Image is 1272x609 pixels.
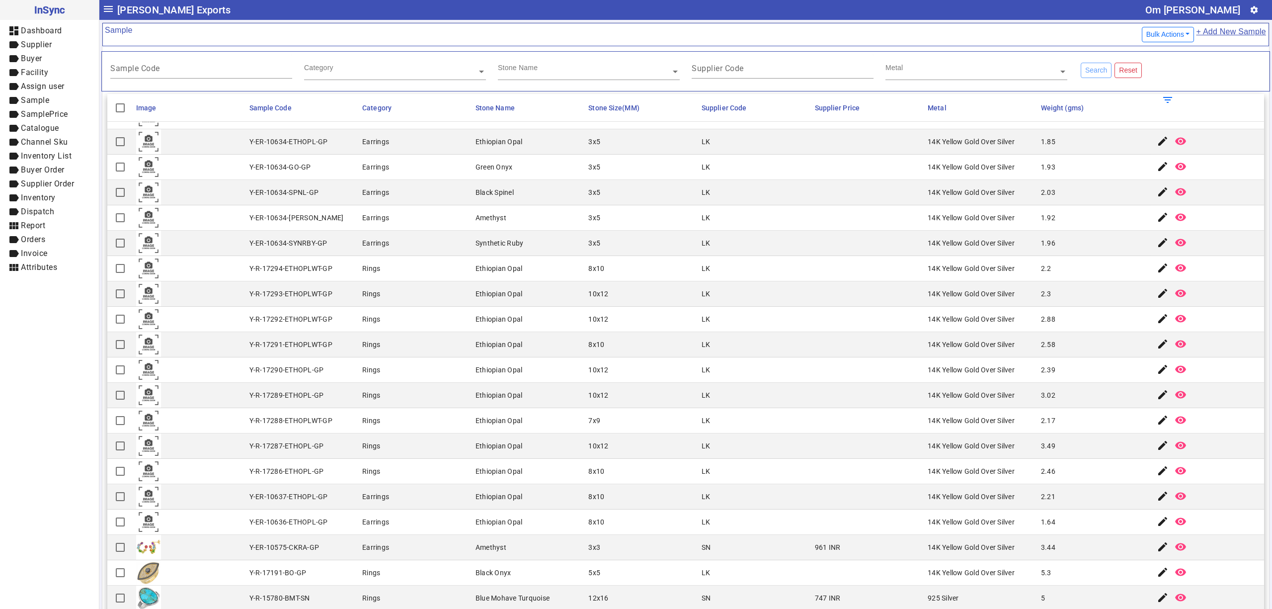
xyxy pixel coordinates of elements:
[476,263,523,273] div: Ethiopian Opal
[1041,466,1055,476] div: 2.46
[928,441,1015,451] div: 14K Yellow Gold Over Silver
[1157,566,1169,578] mat-icon: edit
[8,67,20,79] mat-icon: label
[476,314,523,324] div: Ethiopian Opal
[21,95,49,105] span: Sample
[1175,186,1187,198] mat-icon: remove_red_eye
[1175,592,1187,604] mat-icon: remove_red_eye
[1175,516,1187,527] mat-icon: remove_red_eye
[476,187,514,197] div: Black Spinel
[21,165,65,174] span: Buyer Order
[1041,568,1051,578] div: 5.3
[1157,287,1169,299] mat-icon: edit
[588,104,639,112] span: Stone Size(MM)
[21,109,68,119] span: SamplePrice
[362,416,380,426] div: Rings
[588,238,600,248] div: 3x5
[249,213,344,223] div: Y-ER-10634-[PERSON_NAME]
[8,122,20,134] mat-icon: label
[1157,186,1169,198] mat-icon: edit
[21,193,56,202] span: Inventory
[588,466,604,476] div: 8x10
[110,64,160,73] mat-label: Sample Code
[928,238,1015,248] div: 14K Yellow Gold Over Silver
[8,261,20,273] mat-icon: view_module
[702,416,711,426] div: LK
[928,593,959,603] div: 925 Silver
[588,416,600,426] div: 7x9
[249,492,328,502] div: Y-ER-10637-ETHOPL-GP
[249,340,332,349] div: Y-R-17291-ETHOPLWT-GP
[702,441,711,451] div: LK
[8,2,91,18] span: InSync
[249,416,332,426] div: Y-R-17288-ETHOPLWT-GP
[21,207,54,216] span: Dispatch
[1175,541,1187,553] mat-icon: remove_red_eye
[1175,287,1187,299] mat-icon: remove_red_eye
[928,390,1015,400] div: 14K Yellow Gold Over Silver
[362,162,389,172] div: Earrings
[815,542,841,552] div: 961 INR
[21,40,52,49] span: Supplier
[1157,490,1169,502] mat-icon: edit
[1157,516,1169,527] mat-icon: edit
[249,162,311,172] div: Y-ER-10634-GO-GP
[136,484,161,509] img: comingsoon.png
[588,137,600,147] div: 3x5
[362,289,380,299] div: Rings
[476,365,523,375] div: Ethiopian Opal
[702,517,711,527] div: LK
[362,517,389,527] div: Earrings
[702,213,711,223] div: LK
[249,441,324,451] div: Y-R-17287-ETHOPL-GP
[476,390,523,400] div: Ethiopian Opal
[21,54,42,63] span: Buyer
[476,416,523,426] div: Ethiopian Opal
[815,593,841,603] div: 747 INR
[249,314,332,324] div: Y-R-17292-ETHOPLWT-GP
[8,234,20,246] mat-icon: label
[476,466,523,476] div: Ethiopian Opal
[8,206,20,218] mat-icon: label
[1195,25,1267,44] a: + Add New Sample
[588,365,608,375] div: 10x12
[692,64,744,73] mat-label: Supplier Code
[249,263,332,273] div: Y-R-17294-ETHOPLWT-GP
[8,94,20,106] mat-icon: label
[362,263,380,273] div: Rings
[102,3,114,15] mat-icon: menu
[702,314,711,324] div: LK
[928,340,1015,349] div: 14K Yellow Gold Over Silver
[476,213,506,223] div: Amethyst
[8,178,20,190] mat-icon: label
[702,390,711,400] div: LK
[885,63,903,73] div: Metal
[8,248,20,260] mat-icon: label
[588,314,608,324] div: 10x12
[1162,94,1174,106] mat-icon: filter_list
[1157,313,1169,325] mat-icon: edit
[249,289,332,299] div: Y-R-17293-ETHOPLWT-GP
[136,231,161,256] img: comingsoon.png
[928,568,1015,578] div: 14K Yellow Gold Over Silver
[21,262,57,272] span: Attributes
[702,365,711,375] div: LK
[815,104,860,112] span: Supplier Price
[117,2,231,18] span: [PERSON_NAME] Exports
[136,510,161,534] img: comingsoon.png
[362,340,380,349] div: Rings
[1041,289,1051,299] div: 2.3
[1175,363,1187,375] mat-icon: remove_red_eye
[1157,161,1169,173] mat-icon: edit
[588,263,604,273] div: 8x10
[1041,441,1055,451] div: 3.49
[1041,542,1055,552] div: 3.44
[1041,187,1055,197] div: 2.03
[1041,492,1055,502] div: 2.21
[1114,63,1142,78] button: Reset
[136,104,157,112] span: Image
[588,340,604,349] div: 8x10
[476,492,523,502] div: Ethiopian Opal
[304,63,333,73] div: Category
[21,151,72,161] span: Inventory List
